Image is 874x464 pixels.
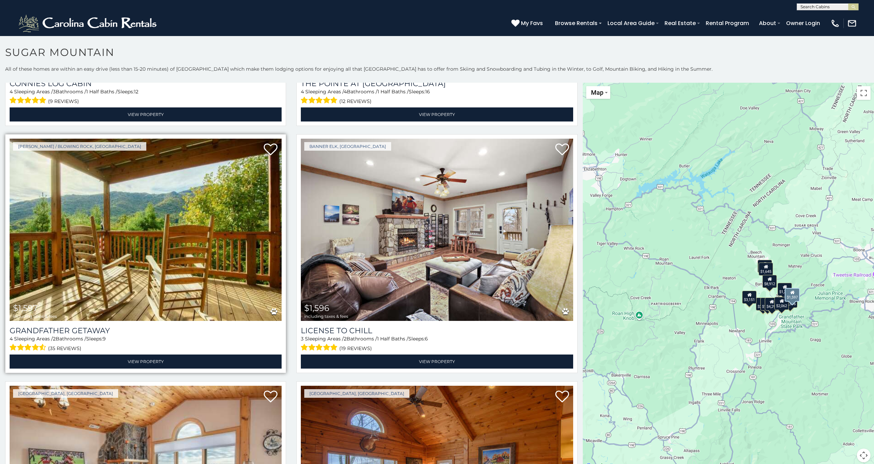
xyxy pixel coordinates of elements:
a: [GEOGRAPHIC_DATA], [GEOGRAPHIC_DATA] [13,389,118,398]
span: 4 [10,336,13,342]
button: Change map style [586,86,610,99]
a: Banner Elk, [GEOGRAPHIC_DATA] [304,142,391,151]
a: Add to favorites [555,390,569,404]
span: 4 [344,89,347,95]
div: $8,912 [762,275,777,288]
a: Add to favorites [264,143,277,157]
a: [PERSON_NAME] / Blowing Rock, [GEOGRAPHIC_DATA] [13,142,146,151]
span: 9 [103,336,106,342]
span: including taxes & fees [13,314,57,318]
div: $4,297 [764,298,779,311]
a: Connies Log Cabin [10,79,282,88]
a: View Property [10,107,282,121]
h3: The Pointe at North View [301,79,573,88]
a: About [756,17,780,29]
span: 3 [53,89,56,95]
div: $1,582 [760,298,775,311]
a: Local Area Guide [604,17,658,29]
a: Owner Login [783,17,824,29]
img: phone-regular-white.png [830,19,840,28]
span: 2 [344,336,347,342]
a: View Property [10,355,282,369]
span: (35 reviews) [48,344,81,353]
span: 1 Half Baths / [377,336,408,342]
a: Browse Rentals [552,17,601,29]
a: Real Estate [661,17,699,29]
a: Rental Program [702,17,752,29]
a: Grandfather Getaway [10,326,282,335]
a: My Favs [511,19,545,28]
span: 1 Half Baths / [86,89,117,95]
span: Map [591,89,603,96]
div: $3,151 [742,291,757,304]
img: White-1-2.png [17,13,160,34]
span: 2 [53,336,56,342]
a: License to Chill [301,326,573,335]
div: Sleeping Areas / Bathrooms / Sleeps: [301,88,573,106]
span: $1,596 [304,303,329,313]
span: 4 [301,89,304,95]
img: Grandfather Getaway [10,139,282,321]
div: $1,362 [777,283,792,296]
div: $2,062 [774,297,789,310]
div: Sleeping Areas / Bathrooms / Sleeps: [301,335,573,353]
div: $1,645 [759,263,773,276]
span: 1 Half Baths / [377,89,409,95]
div: $3,021 [756,298,770,311]
span: 12 [134,89,138,95]
span: My Favs [521,19,543,27]
span: (12 reviews) [339,97,372,106]
div: Sleeping Areas / Bathrooms / Sleeps: [10,335,282,353]
a: Add to favorites [555,143,569,157]
button: Toggle fullscreen view [857,86,871,100]
span: 3 [301,336,304,342]
span: (19 reviews) [339,344,372,353]
a: Grandfather Getaway $1,597 including taxes & fees [10,139,282,321]
a: View Property [301,355,573,369]
div: Sleeping Areas / Bathrooms / Sleeps: [10,88,282,106]
a: Add to favorites [264,390,277,404]
span: including taxes & fees [304,314,348,318]
a: [GEOGRAPHIC_DATA], [GEOGRAPHIC_DATA] [304,389,409,398]
img: mail-regular-white.png [847,19,857,28]
span: 6 [425,336,428,342]
a: The Pointe at [GEOGRAPHIC_DATA] [301,79,573,88]
span: $1,597 [13,303,38,313]
span: 4 [10,89,13,95]
a: View Property [301,107,573,121]
img: License to Chill [301,139,573,321]
div: $1,597 [785,288,800,302]
span: (9 reviews) [48,97,79,106]
div: $3,180 [757,260,772,273]
button: Map camera controls [857,449,871,462]
span: 16 [425,89,430,95]
a: License to Chill $1,596 including taxes & fees [301,139,573,321]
